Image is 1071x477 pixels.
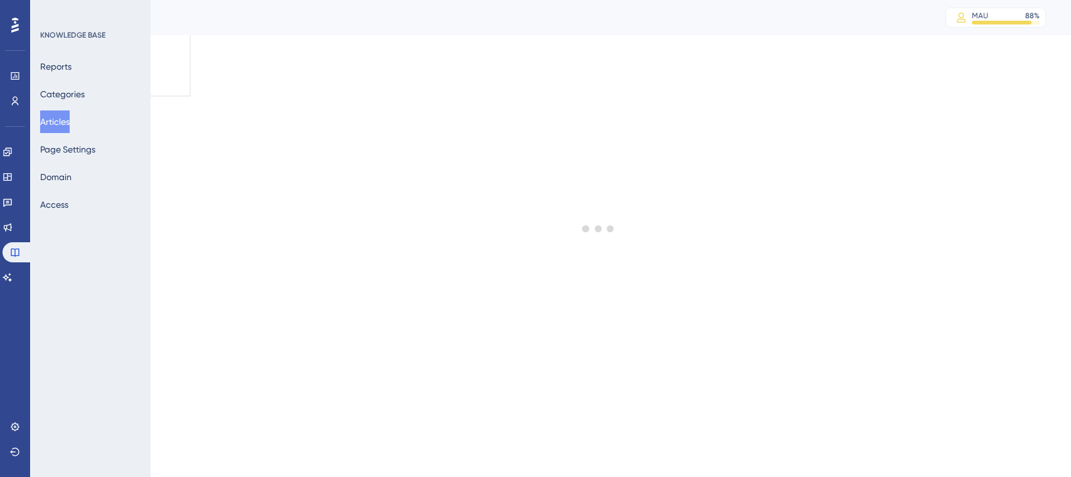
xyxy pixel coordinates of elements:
button: Articles [40,110,70,133]
div: KNOWLEDGE BASE [40,30,105,40]
button: Page Settings [40,138,95,161]
button: Reports [40,55,72,78]
div: MAU [972,11,988,21]
button: Access [40,193,68,216]
button: Domain [40,166,72,188]
button: Categories [40,83,85,105]
div: 88 % [1025,11,1040,21]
